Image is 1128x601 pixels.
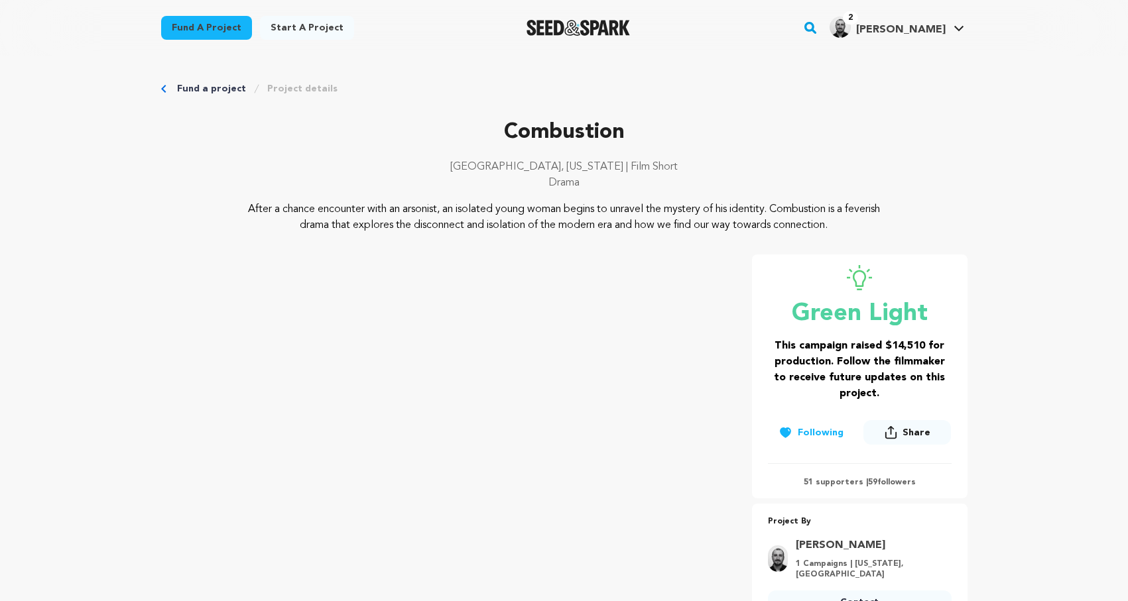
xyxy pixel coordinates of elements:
p: [GEOGRAPHIC_DATA], [US_STATE] | Film Short [161,159,968,175]
p: After a chance encounter with an arsonist, an isolated young woman begins to unravel the mystery ... [241,201,887,233]
a: Project details [267,82,338,95]
span: Share [903,426,930,439]
span: [PERSON_NAME] [856,25,946,35]
img: Seed&Spark Logo Dark Mode [527,20,631,36]
span: 2 [843,11,858,25]
a: Start a project [260,16,354,40]
p: Combustion [161,117,968,148]
span: Andrew J.'s Profile [827,14,967,42]
a: Andrew J.'s Profile [827,14,967,38]
button: Following [768,421,854,445]
button: Share [863,420,951,445]
p: 51 supporters | followers [768,477,952,488]
p: Green Light [768,301,952,327]
div: Breadcrumb [161,82,968,95]
p: 1 Campaigns | [US_STATE], [GEOGRAPHIC_DATA] [796,559,944,580]
a: Fund a project [161,16,252,40]
h3: This campaign raised $14,510 for production. Follow the filmmaker to receive future updates on th... [768,338,952,402]
a: Fund a project [177,82,246,95]
span: 59 [868,478,877,486]
a: Seed&Spark Homepage [527,20,631,36]
p: Project By [768,514,952,529]
p: Drama [161,175,968,191]
span: Share [863,420,951,450]
a: Goto Andrew Jacobson profile [796,537,944,553]
img: 096d4fc91bba3b4a.jpg [768,545,788,572]
div: Andrew J.'s Profile [830,17,946,38]
img: 096d4fc91bba3b4a.jpg [830,17,851,38]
